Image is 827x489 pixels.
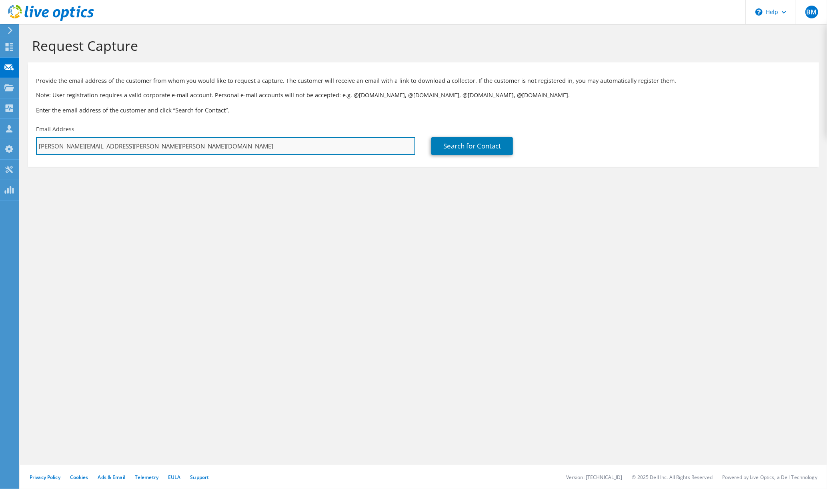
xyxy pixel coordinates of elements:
[36,76,811,85] p: Provide the email address of the customer from whom you would like to request a capture. The cust...
[168,474,180,481] a: EULA
[805,6,818,18] span: BM
[30,474,60,481] a: Privacy Policy
[566,474,623,481] li: Version: [TECHNICAL_ID]
[431,137,513,155] a: Search for Contact
[755,8,763,16] svg: \n
[135,474,158,481] a: Telemetry
[722,474,817,481] li: Powered by Live Optics, a Dell Technology
[36,125,74,133] label: Email Address
[190,474,209,481] a: Support
[32,37,811,54] h1: Request Capture
[98,474,125,481] a: Ads & Email
[70,474,88,481] a: Cookies
[36,106,811,114] h3: Enter the email address of the customer and click “Search for Contact”.
[632,474,713,481] li: © 2025 Dell Inc. All Rights Reserved
[36,91,811,100] p: Note: User registration requires a valid corporate e-mail account. Personal e-mail accounts will ...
